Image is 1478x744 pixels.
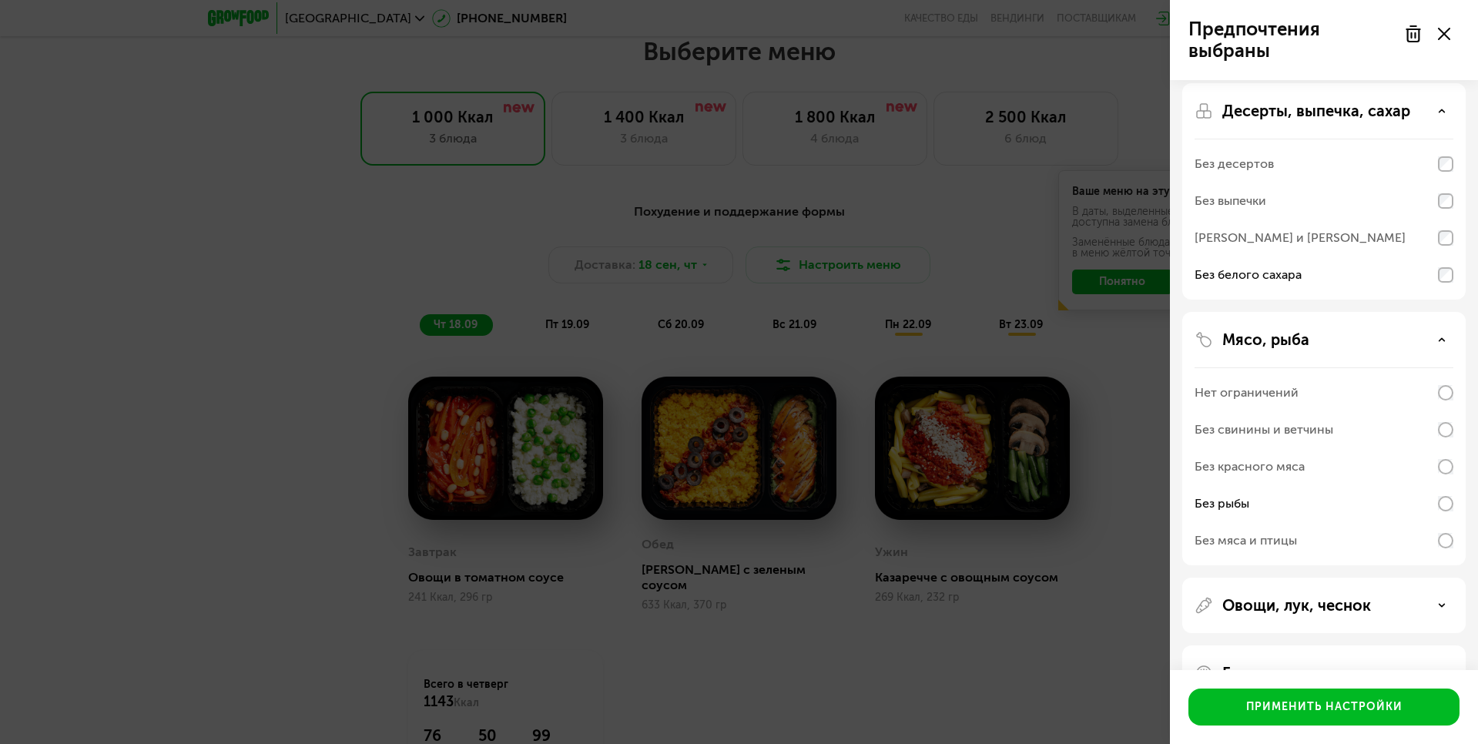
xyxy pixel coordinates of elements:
[1195,155,1274,173] div: Без десертов
[1195,384,1299,402] div: Нет ограничений
[1222,102,1410,120] p: Десерты, выпечка, сахар
[1195,494,1249,513] div: Без рыбы
[1188,689,1460,726] button: Применить настройки
[1222,664,1332,682] p: Гарниры, каши
[1195,421,1333,439] div: Без свинины и ветчины
[1222,596,1371,615] p: Овощи, лук, чеснок
[1195,229,1406,247] div: [PERSON_NAME] и [PERSON_NAME]
[1195,266,1302,284] div: Без белого сахара
[1222,330,1309,349] p: Мясо, рыба
[1195,192,1266,210] div: Без выпечки
[1246,699,1403,715] div: Применить настройки
[1188,18,1395,62] p: Предпочтения выбраны
[1195,531,1297,550] div: Без мяса и птицы
[1195,457,1305,476] div: Без красного мяса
